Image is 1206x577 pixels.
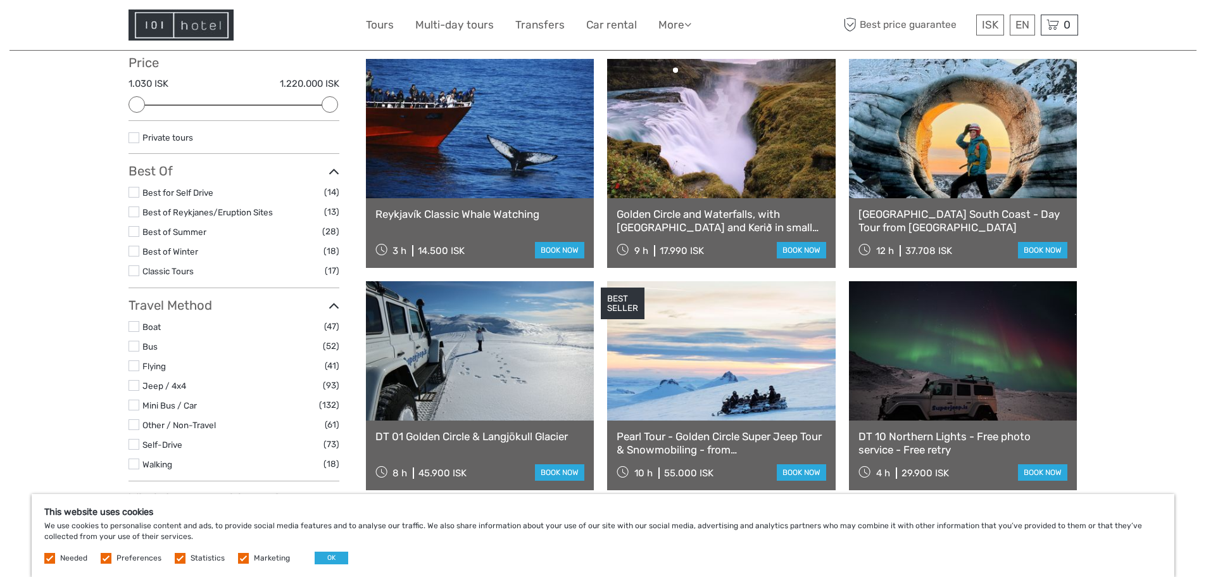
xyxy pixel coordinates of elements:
[323,437,339,452] span: (73)
[323,244,339,258] span: (18)
[142,440,182,450] a: Self-Drive
[142,400,197,410] a: Mini Bus / Car
[18,22,143,32] p: We're away right now. Please check back later!
[876,245,894,257] span: 12 h
[129,491,339,506] h3: What do you want to see?
[324,205,339,219] span: (13)
[375,430,585,443] a: DT 01 Golden Circle & Langjökull Glacier
[254,553,290,564] label: Marketing
[393,245,406,257] span: 3 h
[858,430,1068,456] a: DT 10 Northern Lights - Free photo service - Free retry
[841,15,973,35] span: Best price guarantee
[142,207,273,217] a: Best of Reykjanes/Eruption Sites
[658,16,691,34] a: More
[142,361,166,371] a: Flying
[142,266,194,276] a: Classic Tours
[32,494,1174,577] div: We use cookies to personalise content and ads, to provide social media features and to analyse ou...
[142,227,206,237] a: Best of Summer
[323,378,339,393] span: (93)
[116,553,161,564] label: Preferences
[325,358,339,373] span: (41)
[366,16,394,34] a: Tours
[142,341,158,352] a: Bus
[634,245,648,257] span: 9 h
[129,77,168,91] label: 1.030 ISK
[146,20,161,35] button: Open LiveChat chat widget
[905,245,952,257] div: 37.708 ISK
[601,288,644,319] div: BEST SELLER
[617,430,826,456] a: Pearl Tour - Golden Circle Super Jeep Tour & Snowmobiling - from [GEOGRAPHIC_DATA]
[129,10,234,41] img: Hotel Information
[324,319,339,334] span: (47)
[415,16,494,34] a: Multi-day tours
[142,420,216,430] a: Other / Non-Travel
[375,208,585,220] a: Reykjavík Classic Whale Watching
[142,187,213,198] a: Best for Self Drive
[324,185,339,200] span: (14)
[418,467,467,479] div: 45.900 ISK
[142,132,193,143] a: Private tours
[535,464,584,481] a: book now
[660,245,704,257] div: 17.990 ISK
[1062,18,1072,31] span: 0
[44,507,1162,517] h5: This website uses cookies
[319,398,339,412] span: (132)
[323,339,339,353] span: (52)
[60,553,87,564] label: Needed
[1018,464,1067,481] a: book now
[876,467,890,479] span: 4 h
[393,467,407,479] span: 8 h
[901,467,949,479] div: 29.900 ISK
[634,467,653,479] span: 10 h
[535,242,584,258] a: book now
[142,322,161,332] a: Boat
[315,552,348,564] button: OK
[322,224,339,239] span: (28)
[280,77,339,91] label: 1.220.000 ISK
[1010,15,1035,35] div: EN
[325,263,339,278] span: (17)
[191,553,225,564] label: Statistics
[858,208,1068,234] a: [GEOGRAPHIC_DATA] South Coast - Day Tour from [GEOGRAPHIC_DATA]
[323,457,339,471] span: (18)
[515,16,565,34] a: Transfers
[142,246,198,257] a: Best of Winter
[142,459,172,469] a: Walking
[982,18,998,31] span: ISK
[129,55,339,70] h3: Price
[777,464,826,481] a: book now
[325,417,339,432] span: (61)
[142,381,186,391] a: Jeep / 4x4
[129,163,339,179] h3: Best Of
[129,298,339,313] h3: Travel Method
[664,467,713,479] div: 55.000 ISK
[777,242,826,258] a: book now
[617,208,826,234] a: Golden Circle and Waterfalls, with [GEOGRAPHIC_DATA] and Kerið in small group
[1018,242,1067,258] a: book now
[418,245,465,257] div: 14.500 ISK
[586,16,637,34] a: Car rental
